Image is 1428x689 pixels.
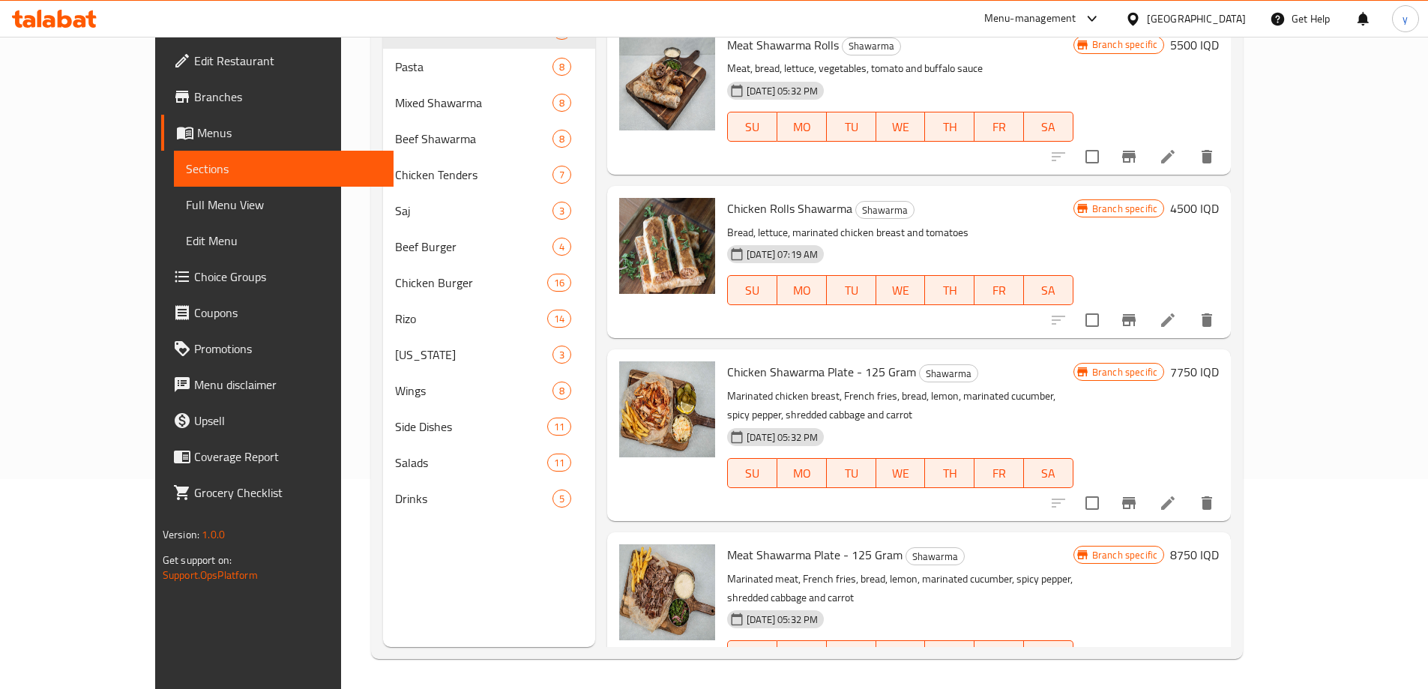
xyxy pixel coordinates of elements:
[827,640,876,670] button: TU
[727,387,1073,424] p: Marinated chicken breast, French fries, bread, lemon, marinated cucumber, spicy pepper, shredded ...
[741,84,824,98] span: [DATE] 05:32 PM
[1403,10,1408,27] span: y
[783,280,821,301] span: MO
[161,43,394,79] a: Edit Restaurant
[1189,485,1225,521] button: delete
[1076,304,1108,336] span: Select to update
[552,58,571,76] div: items
[925,640,974,670] button: TH
[727,640,777,670] button: SU
[194,268,382,286] span: Choice Groups
[1030,280,1067,301] span: SA
[906,548,964,565] span: Shawarma
[827,458,876,488] button: TU
[1170,34,1219,55] h6: 5500 IQD
[1159,311,1177,329] a: Edit menu item
[833,463,870,484] span: TU
[194,448,382,466] span: Coverage Report
[395,130,552,148] span: Beef Shawarma
[395,490,552,508] span: Drinks
[1189,302,1225,338] button: delete
[395,202,552,220] span: Saj
[925,275,974,305] button: TH
[395,238,552,256] div: Beef Burger
[827,275,876,305] button: TU
[833,645,870,667] span: TU
[548,276,570,290] span: 16
[163,550,232,570] span: Get support on:
[925,458,974,488] button: TH
[161,475,394,511] a: Grocery Checklist
[1024,112,1073,142] button: SA
[727,34,839,56] span: Meat Shawarma Rolls
[174,223,394,259] a: Edit Menu
[882,645,920,667] span: WE
[383,301,595,337] div: Rizo14
[1024,640,1073,670] button: SA
[186,196,382,214] span: Full Menu View
[383,193,595,229] div: Saj3
[619,544,715,640] img: Meat Shawarma Plate - 125 Gram
[974,112,1024,142] button: FR
[548,456,570,470] span: 11
[383,229,595,265] div: Beef Burger4
[741,430,824,445] span: [DATE] 05:32 PM
[727,458,777,488] button: SU
[186,160,382,178] span: Sections
[553,132,570,146] span: 8
[552,202,571,220] div: items
[194,88,382,106] span: Branches
[842,37,901,55] div: Shawarma
[547,454,571,472] div: items
[833,280,870,301] span: TU
[395,166,552,184] span: Chicken Tenders
[383,49,595,85] div: Pasta8
[974,458,1024,488] button: FR
[383,121,595,157] div: Beef Shawarma8
[855,201,915,219] div: Shawarma
[833,116,870,138] span: TU
[882,280,920,301] span: WE
[548,420,570,434] span: 11
[980,280,1018,301] span: FR
[547,274,571,292] div: items
[548,312,570,326] span: 14
[734,463,771,484] span: SU
[552,166,571,184] div: items
[1076,141,1108,172] span: Select to update
[395,346,552,364] span: [US_STATE]
[876,640,926,670] button: WE
[980,645,1018,667] span: FR
[727,570,1073,607] p: Marinated meat, French fries, bread, lemon, marinated cucumber, spicy pepper, shredded cabbage an...
[619,198,715,294] img: Chicken Rolls Shawarma
[161,439,394,475] a: Coverage Report
[174,187,394,223] a: Full Menu View
[552,346,571,364] div: items
[197,124,382,142] span: Menus
[741,247,824,262] span: [DATE] 07:19 AM
[383,337,595,373] div: [US_STATE]3
[1086,37,1163,52] span: Branch specific
[383,265,595,301] div: Chicken Burger16
[161,403,394,439] a: Upsell
[383,7,595,523] nav: Menu sections
[383,481,595,517] div: Drinks5
[1076,487,1108,519] span: Select to update
[727,197,852,220] span: Chicken Rolls Shawarma
[552,130,571,148] div: items
[194,52,382,70] span: Edit Restaurant
[395,310,546,328] span: Rizo
[553,204,570,218] span: 3
[395,94,552,112] span: Mixed Shawarma
[383,85,595,121] div: Mixed Shawarma8
[194,376,382,394] span: Menu disclaimer
[383,157,595,193] div: Chicken Tenders7
[194,484,382,502] span: Grocery Checklist
[194,340,382,358] span: Promotions
[395,382,552,400] span: Wings
[876,458,926,488] button: WE
[1111,302,1147,338] button: Branch-specific-item
[1086,548,1163,562] span: Branch specific
[920,365,977,382] span: Shawarma
[1111,139,1147,175] button: Branch-specific-item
